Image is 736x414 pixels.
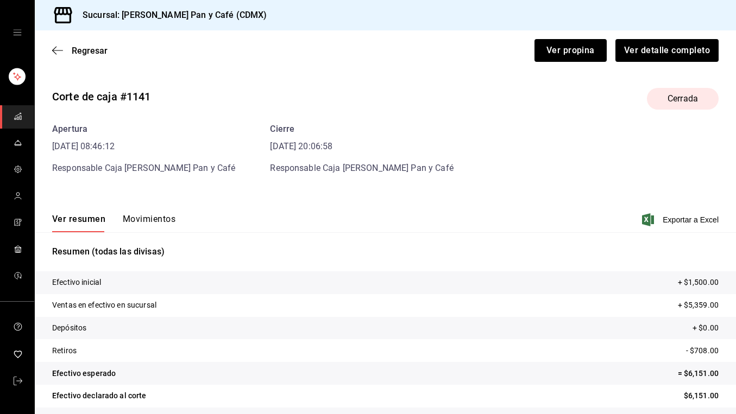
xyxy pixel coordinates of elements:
[270,163,453,173] span: Responsable Caja [PERSON_NAME] Pan y Café
[534,39,607,62] button: Ver propina
[52,345,77,356] p: Retiros
[684,390,719,402] p: $6,151.00
[678,368,719,379] p: = $6,151.00
[270,140,453,153] time: [DATE] 20:06:58
[52,245,719,258] p: Resumen (todas las divisas)
[52,46,108,56] button: Regresar
[693,322,719,334] p: + $0.00
[270,123,453,136] div: Cierre
[52,390,147,402] p: Efectivo declarado al corte
[678,300,719,311] p: + $5,359.00
[52,140,235,153] time: [DATE] 08:46:12
[644,213,719,226] button: Exportar a Excel
[52,277,101,288] p: Efectivo inicial
[52,123,235,136] div: Apertura
[678,277,719,288] p: + $1,500.00
[52,368,116,379] p: Efectivo esperado
[52,88,151,105] div: Corte de caja #1141
[661,92,704,105] span: Cerrada
[13,28,22,37] button: open drawer
[686,345,719,356] p: - $708.00
[52,322,86,334] p: Depósitos
[52,300,156,311] p: Ventas en efectivo en sucursal
[615,39,719,62] button: Ver detalle completo
[72,46,108,56] span: Regresar
[123,214,175,232] button: Movimientos
[52,163,235,173] span: Responsable Caja [PERSON_NAME] Pan y Café
[52,214,105,232] button: Ver resumen
[52,214,175,232] div: navigation tabs
[74,9,267,22] h3: Sucursal: [PERSON_NAME] Pan y Café (CDMX)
